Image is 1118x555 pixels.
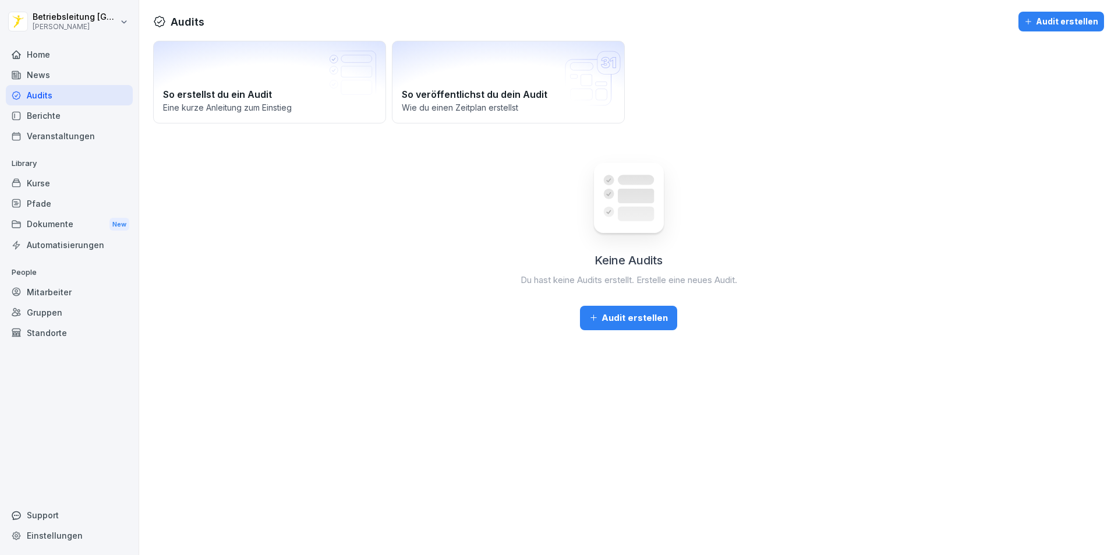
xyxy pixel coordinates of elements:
a: Audits [6,85,133,105]
a: So erstellst du ein AuditEine kurze Anleitung zum Einstieg [153,41,386,123]
p: Eine kurze Anleitung zum Einstieg [163,101,376,114]
a: Standorte [6,323,133,343]
h2: So veröffentlichst du dein Audit [402,87,615,101]
a: Pfade [6,193,133,214]
div: New [109,218,129,231]
a: News [6,65,133,85]
a: Kurse [6,173,133,193]
a: Gruppen [6,302,133,323]
a: Mitarbeiter [6,282,133,302]
button: Audit erstellen [580,306,677,330]
a: Einstellungen [6,525,133,546]
a: Home [6,44,133,65]
a: Veranstaltungen [6,126,133,146]
h2: Keine Audits [595,252,663,269]
h2: So erstellst du ein Audit [163,87,376,101]
a: Automatisierungen [6,235,133,255]
p: Library [6,154,133,173]
p: People [6,263,133,282]
a: Berichte [6,105,133,126]
button: Audit erstellen [1018,12,1104,31]
p: Du hast keine Audits erstellt. Erstelle eine neues Audit. [521,274,737,287]
p: [PERSON_NAME] [33,23,118,31]
div: Audit erstellen [1024,15,1098,28]
div: Audit erstellen [589,312,668,324]
p: Wie du einen Zeitplan erstellst [402,101,615,114]
div: Support [6,505,133,525]
a: DokumenteNew [6,214,133,235]
h1: Audits [171,14,204,30]
a: So veröffentlichst du dein AuditWie du einen Zeitplan erstellst [392,41,625,123]
p: Betriebsleitung [GEOGRAPHIC_DATA] [33,12,118,22]
div: Dokumente [6,214,133,235]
